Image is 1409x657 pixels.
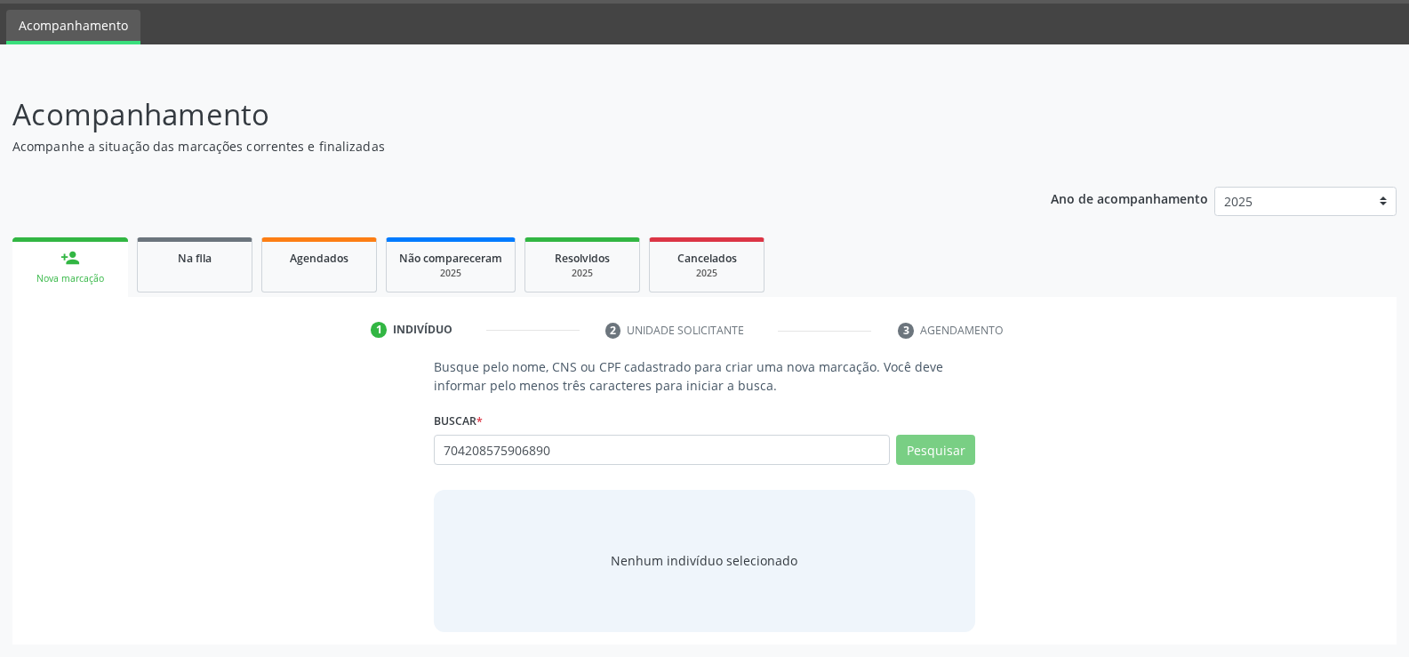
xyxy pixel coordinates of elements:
div: Nova marcação [25,272,116,285]
span: Cancelados [677,251,737,266]
div: 2025 [538,267,627,280]
div: 2025 [399,267,502,280]
input: Busque por nome, CNS ou CPF [434,435,890,465]
div: 1 [371,322,387,338]
div: 2025 [662,267,751,280]
span: Agendados [290,251,348,266]
div: person_add [60,248,80,268]
span: Não compareceram [399,251,502,266]
div: Nenhum indivíduo selecionado [611,551,797,570]
a: Acompanhamento [6,10,140,44]
span: Na fila [178,251,212,266]
p: Acompanhamento [12,92,981,137]
span: Resolvidos [555,251,610,266]
div: Indivíduo [393,322,452,338]
p: Ano de acompanhamento [1051,187,1208,209]
p: Acompanhe a situação das marcações correntes e finalizadas [12,137,981,156]
button: Pesquisar [896,435,975,465]
label: Buscar [434,407,483,435]
p: Busque pelo nome, CNS ou CPF cadastrado para criar uma nova marcação. Você deve informar pelo men... [434,357,975,395]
